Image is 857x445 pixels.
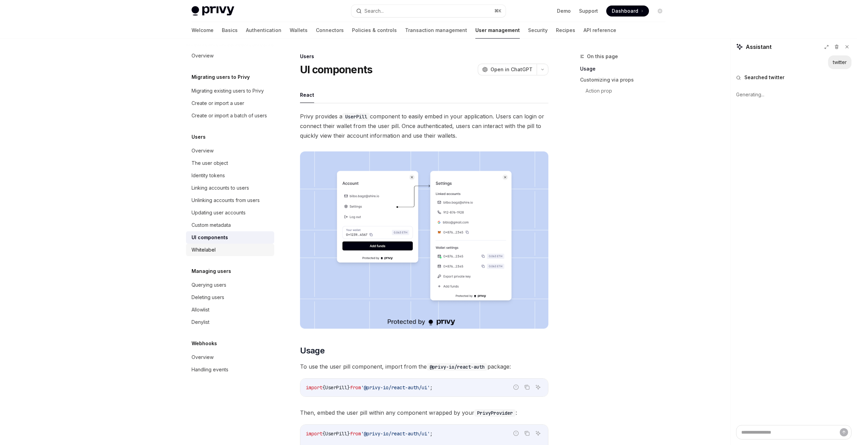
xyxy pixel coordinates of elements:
a: Wallets [290,22,308,39]
a: Deleting users [186,291,274,304]
button: Open in ChatGPT [478,64,537,75]
div: twitter [833,59,847,66]
div: Overview [192,353,214,361]
a: Demo [557,8,571,14]
span: Privy provides a component to easily embed in your application. Users can login or connect their ... [300,112,548,140]
h1: UI components [300,63,372,76]
div: Generating... [736,86,851,104]
div: Create or import a batch of users [192,112,267,120]
a: API reference [584,22,616,39]
a: Usage [580,63,671,74]
h5: Users [192,133,206,141]
div: Deleting users [192,293,224,301]
a: Security [528,22,548,39]
code: UserPill [342,113,370,120]
span: Then, embed the user pill within any component wrapped by your : [300,408,548,417]
a: Querying users [186,279,274,291]
span: import [306,384,322,391]
a: Basics [222,22,238,39]
button: Report incorrect code [512,383,520,392]
span: To use the user pill component, import from the package: [300,362,548,371]
a: Recipes [556,22,575,39]
a: UI components [186,231,274,244]
div: Create or import a user [192,99,244,107]
div: Users [300,53,548,60]
a: Welcome [192,22,214,39]
a: Create or import a user [186,97,274,109]
a: Denylist [186,316,274,328]
img: light logo [192,6,234,16]
span: On this page [587,52,618,61]
button: Ask AI [534,383,543,392]
code: @privy-io/react-auth [427,363,487,371]
div: Search... [364,7,384,15]
img: images/Userpill2.png [300,151,548,329]
code: PrivyProvider [474,409,516,417]
a: Customizing via props [580,74,671,85]
a: User management [475,22,520,39]
a: Authentication [246,22,281,39]
div: UI components [192,233,228,242]
div: Querying users [192,281,226,289]
a: Overview [186,145,274,157]
a: The user object [186,157,274,169]
button: Send message [840,428,848,436]
button: Copy the contents from the code block [523,383,531,392]
div: Denylist [192,318,209,326]
h5: Migrating users to Privy [192,73,250,81]
span: ⌘ K [494,8,502,14]
a: Linking accounts to users [186,182,274,194]
div: Custom metadata [192,221,231,229]
span: from [350,384,361,391]
span: '@privy-io/react-auth/ui' [361,384,430,391]
div: Allowlist [192,306,209,314]
div: Overview [192,52,214,60]
span: Dashboard [612,8,638,14]
a: Transaction management [405,22,467,39]
span: Open in ChatGPT [491,66,533,73]
a: Overview [186,351,274,363]
a: Action prop [586,85,671,96]
div: Updating user accounts [192,209,246,217]
button: React [300,87,314,103]
a: Handling events [186,363,274,376]
div: Handling events [192,365,228,374]
a: Updating user accounts [186,206,274,219]
a: Overview [186,50,274,62]
div: The user object [192,159,228,167]
span: Searched twitter [744,74,784,81]
a: Create or import a batch of users [186,109,274,122]
a: Unlinking accounts from users [186,194,274,206]
button: Search...⌘K [351,5,506,17]
div: Linking accounts to users [192,184,249,192]
span: UserPill [325,384,347,391]
div: Unlinking accounts from users [192,196,260,204]
a: Custom metadata [186,219,274,231]
a: Support [579,8,598,14]
span: } [347,384,350,391]
a: Connectors [316,22,344,39]
div: Migrating existing users to Privy [192,87,264,95]
div: Overview [192,147,214,155]
a: Whitelabel [186,244,274,256]
button: Toggle dark mode [654,6,665,17]
a: Policies & controls [352,22,397,39]
div: Whitelabel [192,246,216,254]
h5: Managing users [192,267,231,275]
div: Identity tokens [192,171,225,180]
a: Migrating existing users to Privy [186,85,274,97]
a: Dashboard [606,6,649,17]
span: ; [430,384,433,391]
a: Allowlist [186,304,274,316]
button: Searched twitter [736,74,851,81]
span: Assistant [746,43,772,51]
span: { [322,384,325,391]
a: Identity tokens [186,169,274,182]
span: Usage [300,345,324,356]
h5: Webhooks [192,339,217,348]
